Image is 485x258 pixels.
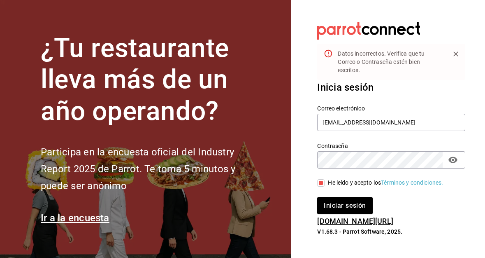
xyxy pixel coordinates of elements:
[328,178,443,187] div: He leído y acepto los
[317,228,465,236] p: V1.68.3 - Parrot Software, 2025.
[450,48,462,60] button: Close
[446,153,460,167] button: passwordField
[381,179,443,186] a: Términos y condiciones.
[41,212,109,224] a: Ir a la encuesta
[41,33,263,127] h1: ¿Tu restaurante lleva más de un año operando?
[317,197,372,214] button: Iniciar sesión
[317,143,465,148] label: Contraseña
[317,80,465,95] h3: Inicia sesión
[338,46,443,77] div: Datos incorrectos. Verifica que tu Correo o Contraseña estén bien escritos.
[41,144,263,194] h2: Participa en la encuesta oficial del Industry Report 2025 de Parrot. Te toma 5 minutos y puede se...
[317,114,465,131] input: Ingresa tu correo electrónico
[317,105,465,111] label: Correo electrónico
[317,217,393,225] a: [DOMAIN_NAME][URL]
